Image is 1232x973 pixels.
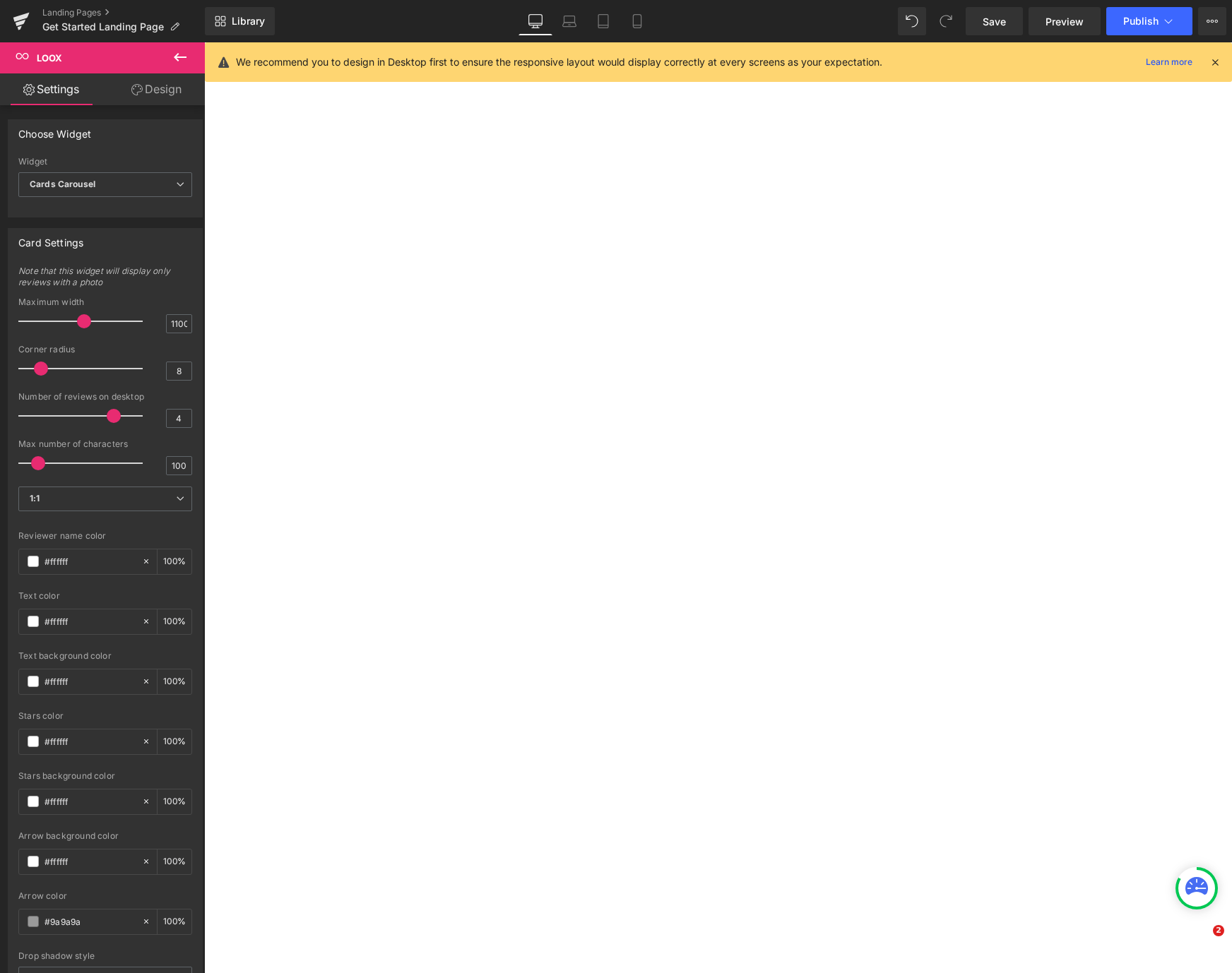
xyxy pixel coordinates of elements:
[37,52,62,64] span: Loox
[45,674,135,689] input: Color
[18,771,192,781] div: Stars background color
[45,794,135,809] input: Color
[158,669,191,694] div: %
[983,14,1006,29] span: Save
[204,42,1232,973] iframe: To enrich screen reader interactions, please activate Accessibility in Grammarly extension settings
[232,15,265,28] span: Library
[1106,7,1192,35] button: Publish
[1123,16,1159,27] span: Publish
[586,7,620,35] a: Tablet
[18,265,192,297] span: Note that this widget will display only reviews with a photo
[158,849,191,874] div: %
[1213,925,1224,936] span: 2
[45,554,135,569] input: Color
[18,531,192,541] div: Reviewer name color
[42,7,205,18] a: Landing Pages
[158,909,191,934] div: %
[18,439,192,449] div: Max number of characters
[158,609,191,634] div: %
[45,614,135,629] input: Color
[18,831,192,841] div: Arrow background color
[18,345,192,354] div: Corner radius
[30,493,40,503] b: 1:1
[30,179,95,189] b: Cards Carousel
[158,789,191,814] div: %
[18,711,192,721] div: Stars color
[45,854,135,869] input: Color
[1198,7,1226,35] button: More
[45,734,135,749] input: Color
[42,21,164,32] span: Get Started Landing Page
[18,591,192,601] div: Text color
[45,914,135,929] input: Color
[18,392,192,402] div: Number of reviews on desktop
[18,157,192,167] div: Widget
[18,951,192,961] div: Drop shadow style
[898,7,926,35] button: Undo
[18,229,83,249] div: Card Settings
[1184,925,1218,959] iframe: Intercom live chat
[105,73,208,105] a: Design
[18,120,91,140] div: Choose Widget
[519,7,552,35] a: Desktop
[18,891,192,901] div: Arrow color
[18,651,192,661] div: Text background color
[158,549,191,574] div: %
[236,54,882,70] p: We recommend you to design in Desktop first to ensure the responsive layout would display correct...
[1029,7,1101,35] a: Preview
[620,7,654,35] a: Mobile
[18,297,192,307] div: Maximum width
[932,7,960,35] button: Redo
[205,7,275,35] a: New Library
[552,7,586,35] a: Laptop
[1046,14,1084,29] span: Preview
[1140,54,1198,71] a: Learn more
[158,729,191,754] div: %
